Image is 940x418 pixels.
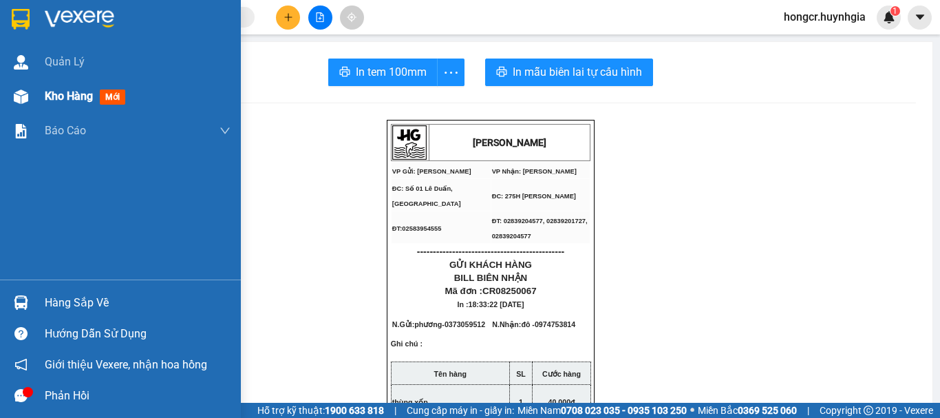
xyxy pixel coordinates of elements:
[257,403,384,418] span: Hỗ trợ kỹ thuật:
[45,324,231,344] div: Hướng dẫn sử dụng
[45,122,86,139] span: Báo cáo
[14,358,28,371] span: notification
[908,6,932,30] button: caret-down
[391,339,423,359] span: Ghi chú :
[14,124,28,138] img: solution-icon
[513,63,642,81] span: In mẫu biên lai tự cấu hình
[492,193,576,200] span: ĐC: 275H [PERSON_NAME]
[864,406,873,415] span: copyright
[434,370,467,378] strong: Tên hàng
[14,295,28,310] img: warehouse-icon
[517,403,687,418] span: Miền Nam
[45,293,231,313] div: Hàng sắp về
[437,59,464,86] button: more
[445,286,536,296] span: Mã đơn :
[339,66,350,79] span: printer
[442,320,485,328] span: -
[449,260,532,270] span: GỬI KHÁCH HÀNG
[773,8,877,25] span: hongcr.huynhgia
[276,6,300,30] button: plus
[893,6,897,16] span: 1
[496,66,507,79] span: printer
[45,90,93,103] span: Kho hàng
[890,6,900,16] sup: 1
[542,370,581,378] strong: Cước hàng
[315,12,325,22] span: file-add
[392,398,428,406] span: thùng xốp
[14,327,28,340] span: question-circle
[883,11,895,23] img: icon-new-feature
[394,403,396,418] span: |
[561,405,687,416] strong: 0708 023 035 - 0935 103 250
[100,90,125,105] span: mới
[407,403,514,418] span: Cung cấp máy in - giấy in:
[392,185,461,207] span: ĐC: Số 01 Lê Duẩn, [GEOGRAPHIC_DATA]
[492,218,588,240] span: ĐT: 02839204577, 02839201727, 02839204577
[328,59,438,86] button: printerIn tem 100mm
[482,286,537,296] span: CR08250067
[347,12,356,22] span: aim
[340,6,364,30] button: aim
[454,273,528,283] span: BILL BIÊN NHẬN
[14,55,28,70] img: warehouse-icon
[807,403,809,418] span: |
[392,225,442,232] span: ĐT:02583954555
[220,125,231,136] span: down
[14,90,28,104] img: warehouse-icon
[458,300,524,309] span: In :
[469,300,524,309] span: 18:33:22 [DATE]
[914,11,926,23] span: caret-down
[392,320,485,328] span: N.Gửi:
[438,64,464,81] span: more
[417,246,564,257] span: ----------------------------------------------
[392,168,471,175] span: VP Gửi: [PERSON_NAME]
[325,405,384,416] strong: 1900 633 818
[45,356,207,373] span: Giới thiệu Vexere, nhận hoa hồng
[12,9,30,30] img: logo-vxr
[738,405,797,416] strong: 0369 525 060
[516,370,526,378] strong: SL
[492,320,575,328] span: N.Nhận:
[485,59,653,86] button: printerIn mẫu biên lai tự cấu hình
[284,12,293,22] span: plus
[392,125,427,160] img: logo
[548,398,575,406] span: 40.000đ
[308,6,332,30] button: file-add
[45,53,85,70] span: Quản Lý
[356,63,427,81] span: In tem 100mm
[698,403,797,418] span: Miền Bắc
[690,408,694,413] span: ⚪️
[14,389,28,402] span: message
[473,137,546,148] strong: [PERSON_NAME]
[414,320,442,328] span: phương
[519,398,523,406] span: 1
[521,320,575,328] span: đô -
[45,386,231,406] div: Phản hồi
[492,168,577,175] span: VP Nhận: [PERSON_NAME]
[445,320,485,328] span: 0373059512
[535,320,575,328] span: 0974753814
